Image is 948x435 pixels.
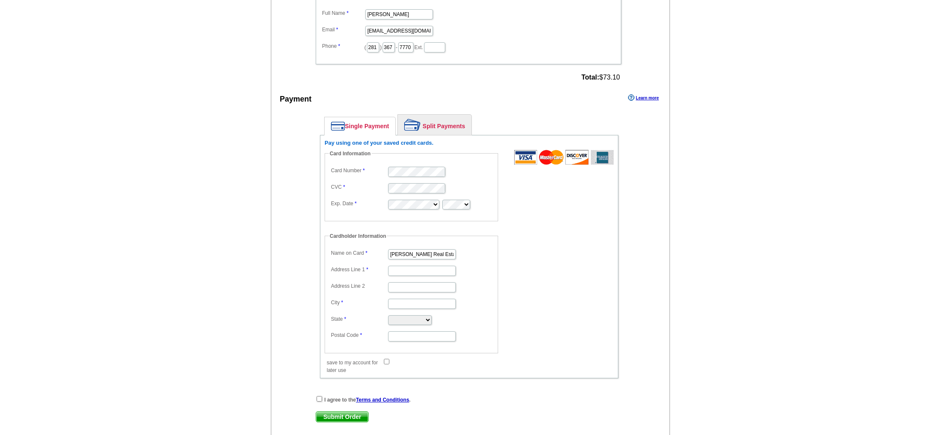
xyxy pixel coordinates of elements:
[331,282,387,290] label: Address Line 2
[331,121,345,131] img: single-payment.png
[331,167,387,174] label: Card Number
[331,200,387,207] label: Exp. Date
[325,117,395,135] a: Single Payment
[331,266,387,273] label: Address Line 1
[325,140,614,146] h6: Pay using one of your saved credit cards.
[628,94,659,101] a: Learn more
[322,9,364,17] label: Full Name
[331,183,387,191] label: CVC
[581,74,620,81] span: $73.10
[320,40,617,53] dd: ( ) - Ext.
[322,26,364,33] label: Email
[329,232,387,240] legend: Cardholder Information
[327,359,383,374] label: save to my account for later use
[404,119,421,131] img: split-payment.png
[329,150,372,157] legend: Card Information
[280,94,311,105] div: Payment
[331,331,387,339] label: Postal Code
[398,115,471,135] a: Split Payments
[316,412,368,422] span: Submit Order
[322,42,364,50] label: Phone
[779,238,948,435] iframe: LiveChat chat widget
[331,249,387,257] label: Name on Card
[324,397,411,403] strong: I agree to the .
[581,74,599,81] strong: Total:
[331,315,387,323] label: State
[331,299,387,306] label: City
[514,150,614,165] img: acceptedCards.gif
[356,397,409,403] a: Terms and Conditions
